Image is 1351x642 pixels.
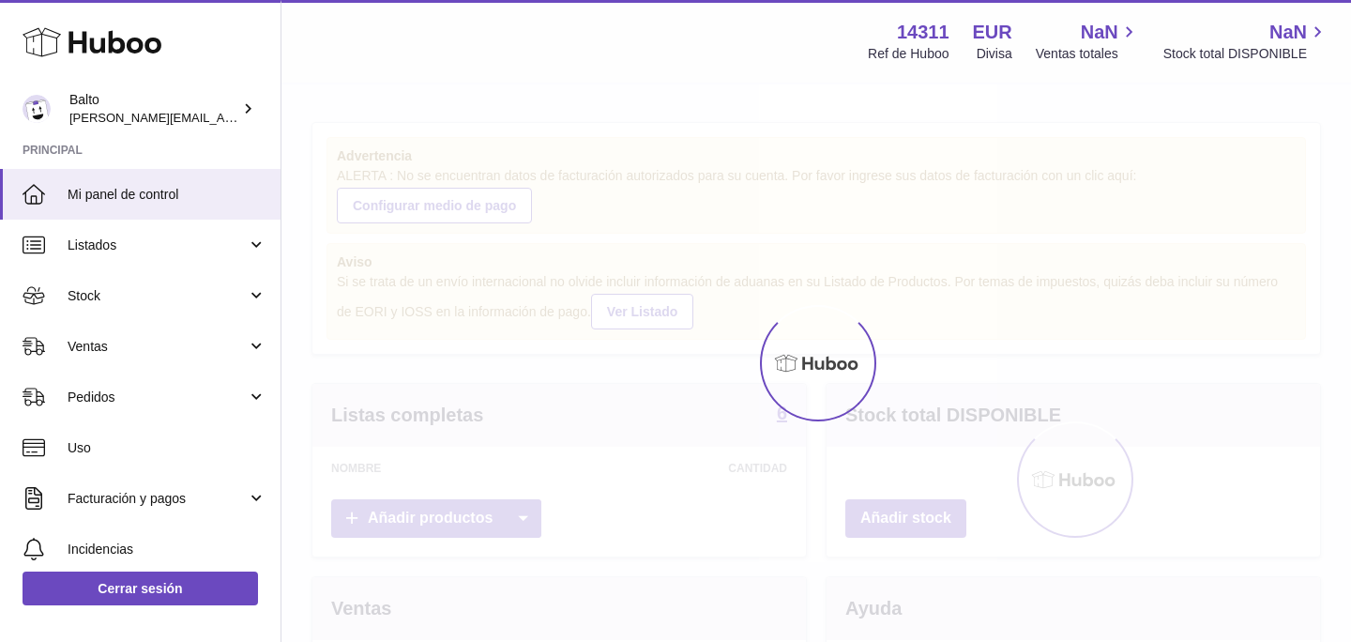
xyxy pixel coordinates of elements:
[68,389,247,406] span: Pedidos
[68,287,247,305] span: Stock
[68,237,247,254] span: Listados
[23,572,258,605] a: Cerrar sesión
[69,91,238,127] div: Balto
[1036,20,1140,63] a: NaN Ventas totales
[1081,20,1118,45] span: NaN
[68,490,247,508] span: Facturación y pagos
[897,20,949,45] strong: 14311
[1163,20,1328,63] a: NaN Stock total DISPONIBLE
[68,338,247,356] span: Ventas
[1163,45,1328,63] span: Stock total DISPONIBLE
[977,45,1012,63] div: Divisa
[23,95,51,123] img: dani@balto.fr
[68,186,266,204] span: Mi panel de control
[973,20,1012,45] strong: EUR
[1269,20,1307,45] span: NaN
[868,45,949,63] div: Ref de Huboo
[68,541,266,558] span: Incidencias
[1036,45,1140,63] span: Ventas totales
[69,110,376,125] span: [PERSON_NAME][EMAIL_ADDRESS][DOMAIN_NAME]
[68,439,266,457] span: Uso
